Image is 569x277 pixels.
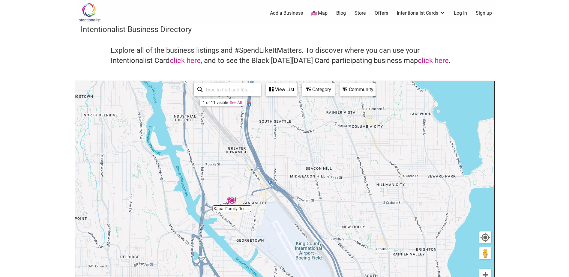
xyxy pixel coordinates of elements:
[355,10,366,16] a: Store
[340,84,375,95] div: Community
[302,84,334,95] div: Category
[479,247,491,259] button: Drag Pegman onto the map to open Street View
[479,231,491,243] button: Your Location
[170,56,201,65] a: click here
[454,10,467,16] a: Log In
[81,24,489,35] h3: Intentionalist Business Directory
[194,83,261,96] div: Type to search and filter
[266,84,296,95] div: View List
[336,10,346,16] a: Blog
[476,10,492,16] a: Sign up
[230,100,242,105] a: See All
[203,100,228,105] div: 1 of 11 visible
[397,10,445,16] a: Intentionalist Cards
[203,84,257,96] input: Type to find and filter...
[375,10,388,16] a: Offers
[311,10,328,17] a: Map
[75,2,103,22] img: Intentionalist
[418,56,449,65] a: click here
[225,194,239,207] div: Kauai Family Restaurant
[266,83,297,96] div: See a list of the visible businesses
[340,83,376,96] div: Filter by Community
[111,46,459,66] h4: Explore all of the business listings and #SpendLikeItMatters. To discover where you can use your ...
[270,10,303,16] a: Add a Business
[302,83,335,96] div: Filter by category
